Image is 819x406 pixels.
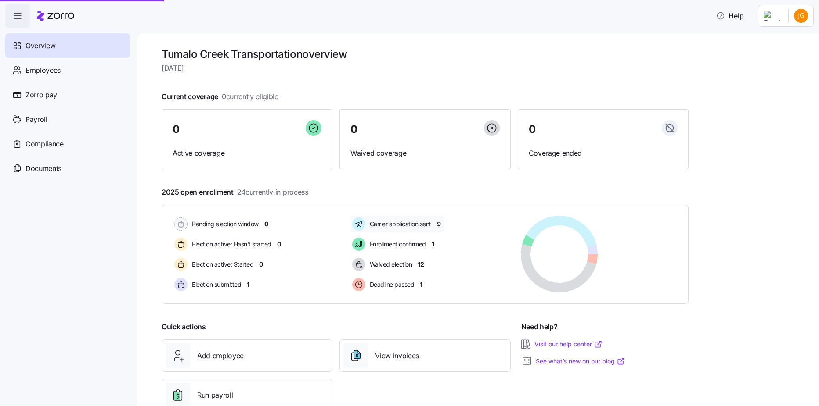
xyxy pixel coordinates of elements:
span: 9 [437,220,441,228]
span: 0 [350,124,357,135]
a: Overview [5,33,130,58]
span: 1 [432,240,434,249]
span: Add employee [197,350,244,361]
img: Employer logo [764,11,781,21]
button: Help [709,7,751,25]
a: Visit our help center [534,340,603,349]
span: 0 [264,220,268,228]
span: Overview [25,40,55,51]
a: Payroll [5,107,130,132]
span: View invoices [375,350,419,361]
span: 0 [259,260,263,269]
a: Documents [5,156,130,181]
span: Help [716,11,744,21]
span: Current coverage [162,91,278,102]
span: Enrollment confirmed [367,240,426,249]
span: Need help? [521,321,558,332]
span: Election active: Started [189,260,253,269]
span: Pending election window [189,220,259,228]
span: 2025 open enrollment [162,187,308,198]
span: Election submitted [189,280,241,289]
span: 0 currently eligible [222,91,278,102]
a: Compliance [5,132,130,156]
span: Compliance [25,139,64,150]
h1: Tumalo Creek Transportation overview [162,47,689,61]
span: Zorro pay [25,89,57,100]
span: [DATE] [162,63,689,74]
span: Coverage ended [529,148,678,159]
span: Payroll [25,114,47,125]
span: 0 [173,124,180,135]
a: Employees [5,58,130,82]
img: be28eee7940ff7541a673135d606113e [794,9,808,23]
span: 24 currently in process [237,187,308,198]
span: 0 [529,124,536,135]
span: Deadline passed [367,280,415,289]
span: Election active: Hasn't started [189,240,271,249]
span: Carrier application sent [367,220,431,228]
span: 0 [277,240,281,249]
span: Documents [25,163,61,174]
span: 1 [420,280,422,289]
span: Waived coverage [350,148,499,159]
a: See what’s new on our blog [536,357,625,366]
span: Quick actions [162,321,206,332]
a: Zorro pay [5,82,130,107]
span: 12 [418,260,424,269]
span: Active coverage [173,148,321,159]
span: Run payroll [197,390,233,401]
span: 1 [247,280,249,289]
span: Waived election [367,260,412,269]
span: Employees [25,65,61,76]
